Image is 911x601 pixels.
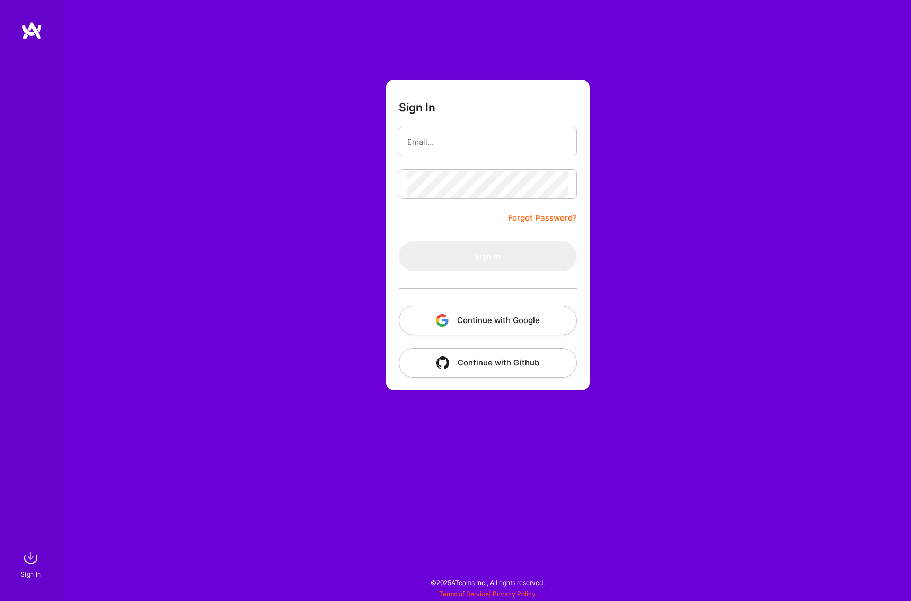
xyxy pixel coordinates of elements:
img: sign in [20,547,41,569]
img: logo [21,21,42,40]
span: | [439,590,536,598]
a: Forgot Password? [508,212,577,224]
h3: Sign In [399,101,435,114]
button: Continue with Github [399,348,577,378]
button: Sign In [399,241,577,271]
div: Sign In [21,569,41,580]
img: icon [436,314,449,327]
img: icon [436,356,449,369]
input: Email... [407,128,568,155]
div: © 2025 ATeams Inc., All rights reserved. [64,569,911,596]
a: Terms of Service [439,590,489,598]
a: sign inSign In [22,547,41,580]
button: Continue with Google [399,306,577,335]
a: Privacy Policy [493,590,536,598]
